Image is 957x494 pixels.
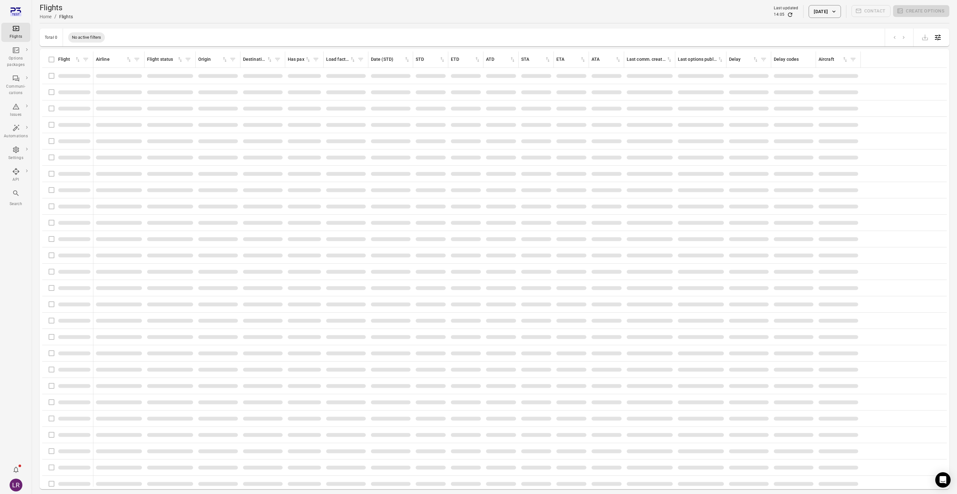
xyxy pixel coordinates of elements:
[416,56,445,63] div: Sort by STD in ascending order
[1,166,30,185] a: API
[40,3,73,13] h1: Flights
[59,13,73,20] div: Flights
[1,122,30,141] a: Automations
[451,56,481,63] div: Sort by ETD in ascending order
[45,35,58,40] div: Total 0
[4,155,28,161] div: Settings
[890,33,908,42] nav: pagination navigation
[1,144,30,163] a: Settings
[809,5,841,18] button: [DATE]
[7,476,25,494] button: Laufey Rut
[4,55,28,68] div: Options packages
[356,55,365,64] span: Filter by load factor
[273,55,282,64] span: Filter by destination
[132,55,142,64] span: Filter by airline
[893,5,949,18] span: Please make a selection to create an option package
[326,56,356,63] div: Sort by load factor in ascending order
[521,56,551,63] div: Sort by STA in ascending order
[935,472,951,488] div: Open Intercom Messenger
[848,55,858,64] span: Filter by aircraft
[4,112,28,118] div: Issues
[10,463,22,476] button: Notifications
[627,56,672,63] div: Sort by last communication created in ascending order
[81,55,90,64] span: Filter by flight
[311,55,321,64] span: Filter by has pax
[40,13,73,20] nav: Breadcrumbs
[4,177,28,183] div: API
[371,56,410,63] div: Sort by date (STD) in ascending order
[68,34,105,41] span: No active filters
[4,84,28,96] div: Communi-cations
[58,56,81,63] div: Sort by flight in ascending order
[486,56,516,63] div: Sort by ATD in ascending order
[931,31,944,44] button: Open table configuration
[592,56,621,63] div: Sort by ATA in ascending order
[198,56,228,63] div: Sort by origin in ascending order
[54,13,57,20] li: /
[851,5,891,18] span: Please make a selection to create communications
[1,101,30,120] a: Issues
[678,56,724,63] div: Sort by last options package published in ascending order
[774,5,798,12] div: Last updated
[1,23,30,42] a: Flights
[787,12,793,18] button: Refresh data
[774,12,784,18] div: 14:05
[819,56,848,63] div: Sort by aircraft in ascending order
[228,55,238,64] span: Filter by origin
[1,187,30,209] button: Search
[729,56,759,63] div: Sort by delay in ascending order
[774,56,813,63] div: Delay codes
[919,34,931,40] span: Please make a selection to export
[556,56,586,63] div: Sort by ETA in ascending order
[147,56,183,63] div: Sort by flight status in ascending order
[40,14,52,19] a: Home
[4,201,28,207] div: Search
[243,56,273,63] div: Sort by destination in ascending order
[1,73,30,98] a: Communi-cations
[759,55,768,64] span: Filter by delay
[96,56,132,63] div: Sort by airline in ascending order
[10,479,22,491] div: LR
[183,55,193,64] span: Filter by flight status
[4,34,28,40] div: Flights
[288,56,311,63] div: Sort by has pax in ascending order
[1,44,30,70] a: Options packages
[4,133,28,139] div: Automations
